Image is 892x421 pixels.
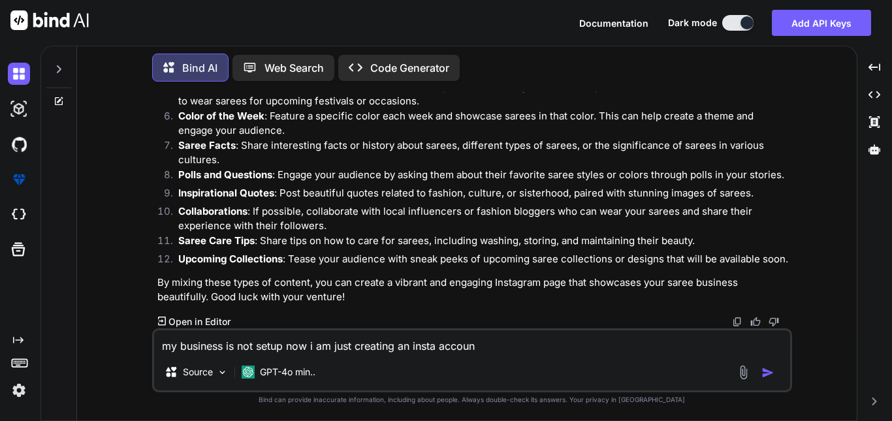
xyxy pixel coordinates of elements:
[178,168,272,181] strong: Polls and Questions
[8,133,30,155] img: githubDark
[152,395,792,405] p: Bind can provide inaccurate information, including about people. Always double-check its answers....
[264,60,324,76] p: Web Search
[168,315,231,328] p: Open in Editor
[178,109,789,138] p: : Feature a specific color each week and showcase sarees in that color. This can help create a th...
[178,110,264,122] strong: Color of the Week
[178,234,789,249] p: : Share tips on how to care for sarees, including washing, storing, and maintaining their beauty.
[8,379,30,401] img: settings
[178,80,789,109] p: : Since [PERSON_NAME] just passed, you can post images of sarees styled for the festival. Share i...
[157,275,789,305] p: By mixing these types of content, you can create a vibrant and engaging Instagram page that showc...
[370,60,449,76] p: Code Generator
[178,253,283,265] strong: Upcoming Collections
[217,367,228,378] img: Pick Models
[736,365,751,380] img: attachment
[178,234,255,247] strong: Saree Care Tips
[260,366,315,379] p: GPT-4o min..
[769,317,779,327] img: dislike
[178,80,266,93] strong: Festive Inspiration
[668,16,717,29] span: Dark mode
[178,168,789,183] p: : Engage your audience by asking them about their favorite saree styles or colors through polls i...
[8,168,30,191] img: premium
[8,98,30,120] img: darkAi-studio
[761,366,774,379] img: icon
[182,60,217,76] p: Bind AI
[242,366,255,379] img: GPT-4o mini
[579,18,648,29] span: Documentation
[732,317,742,327] img: copy
[178,204,789,234] p: : If possible, collaborate with local influencers or fashion bloggers who can wear your sarees an...
[178,187,274,199] strong: Inspirational Quotes
[178,186,789,201] p: : Post beautiful quotes related to fashion, culture, or sisterhood, paired with stunning images o...
[750,317,761,327] img: like
[178,205,247,217] strong: Collaborations
[10,10,89,30] img: Bind AI
[579,16,648,30] button: Documentation
[154,330,790,354] textarea: my business is not setup now i am just creating an insta accou
[8,204,30,226] img: cloudideIcon
[178,252,789,267] p: : Tease your audience with sneak peeks of upcoming saree collections or designs that will be avai...
[183,366,213,379] p: Source
[8,63,30,85] img: darkChat
[772,10,871,36] button: Add API Keys
[178,139,236,151] strong: Saree Facts
[178,138,789,168] p: : Share interesting facts or history about sarees, different types of sarees, or the significance...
